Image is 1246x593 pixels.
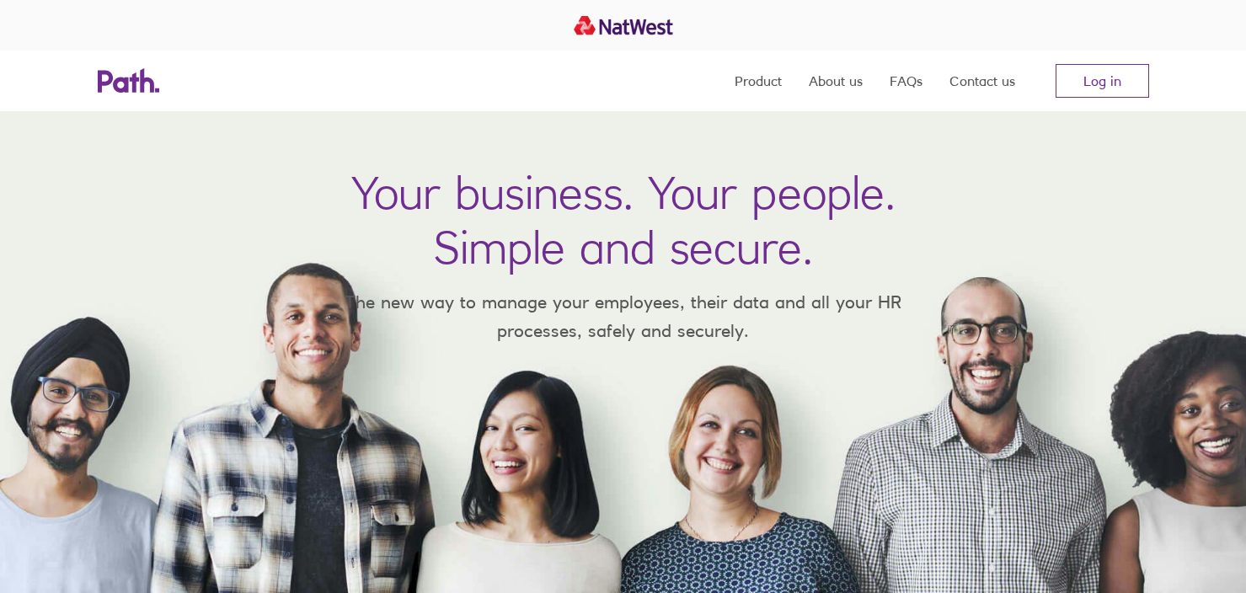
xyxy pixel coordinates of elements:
[1056,64,1149,98] a: Log in
[890,51,922,111] a: FAQs
[351,165,896,275] h1: Your business. Your people. Simple and secure.
[949,51,1015,111] a: Contact us
[735,51,782,111] a: Product
[809,51,863,111] a: About us
[320,288,927,345] p: The new way to manage your employees, their data and all your HR processes, safely and securely.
